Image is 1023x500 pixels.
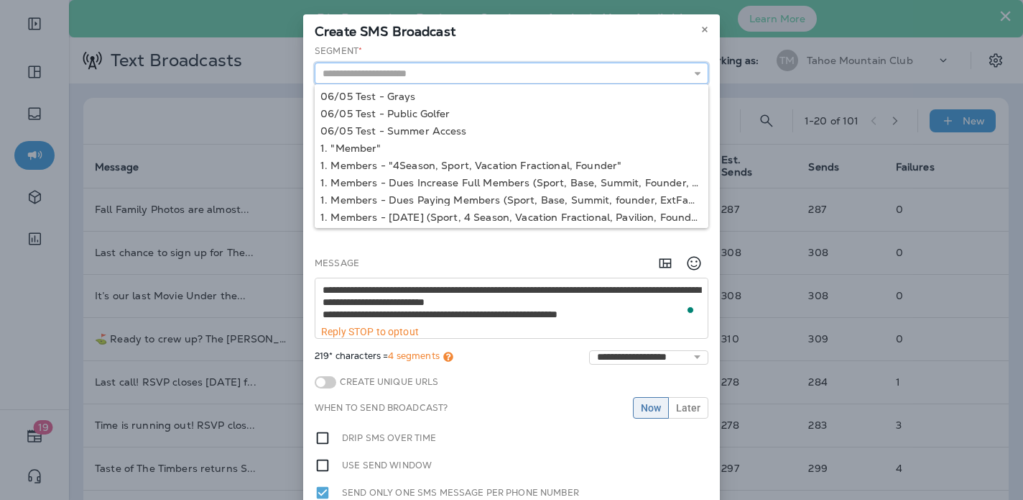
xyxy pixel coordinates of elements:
span: Reply STOP to optout [321,326,419,337]
div: 1. "Member" [320,142,703,154]
span: 4 segments [388,350,439,362]
span: Now [641,403,661,413]
div: 1. Members - Dues Paying Members (Sport, Base, Summit, founder, ExtFam -- No Honorary, Ambassador... [320,194,703,206]
div: 06/05 Test - Public Golfer [320,108,703,119]
button: Add in a premade template [651,249,680,278]
div: 06/05 Test - Summer Access [320,125,703,137]
button: Now [633,397,669,419]
div: 1. Members - [DATE] (Sport, 4 Season, Vacation Fractional, Pavilion, Founder, ExtFam, Winter, Gra... [320,212,703,223]
span: Later [676,403,700,413]
label: When to send broadcast? [315,402,448,414]
label: Create Unique URLs [336,376,439,388]
div: 06/05 Test - Grays [320,91,703,102]
div: 1. Members - Dues Increase Full Members (Sport, Base, Summit, Founder, ExtFam -- No Vacation Frac... [320,177,703,188]
label: Message [315,258,359,269]
button: Later [668,397,708,419]
div: Create SMS Broadcast [303,14,720,45]
label: Segment [315,45,362,57]
span: 219* characters = [315,350,453,365]
label: Drip SMS over time [342,430,437,446]
textarea: To enrich screen reader interactions, please activate Accessibility in Grammarly extension settings [315,278,708,326]
div: 1. Members - "4Season, Sport, Vacation Fractional, Founder" [320,160,703,171]
button: Select an emoji [680,249,708,278]
label: Use send window [342,458,432,473]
